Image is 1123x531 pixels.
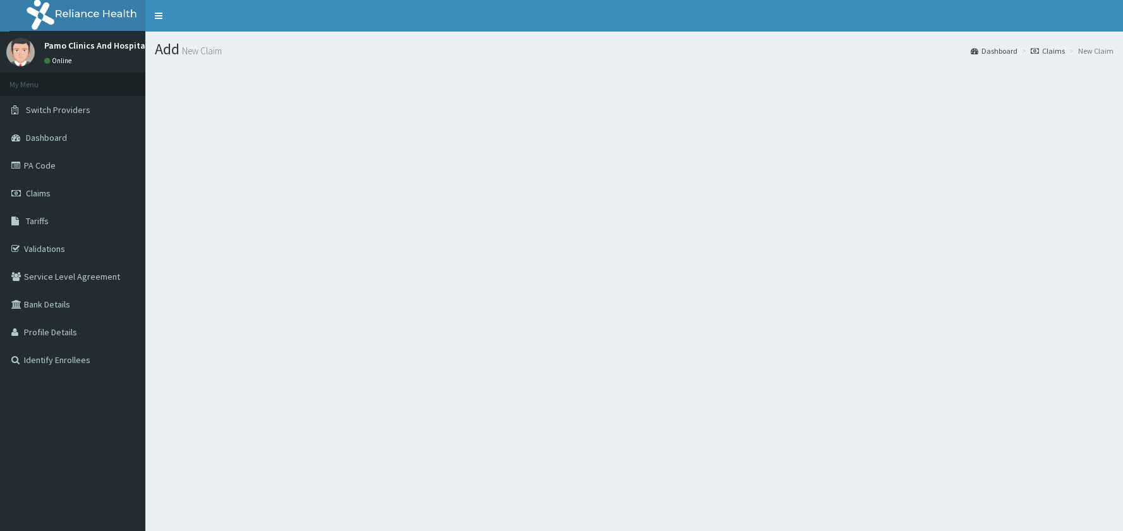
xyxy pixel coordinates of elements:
[44,41,148,50] p: Pamo Clinics And Hospital
[6,38,35,66] img: User Image
[26,188,51,199] span: Claims
[44,56,75,65] a: Online
[971,45,1017,56] a: Dashboard
[1031,45,1065,56] a: Claims
[179,46,222,56] small: New Claim
[155,41,1114,57] h1: Add
[1066,45,1114,56] li: New Claim
[26,215,49,227] span: Tariffs
[26,104,90,116] span: Switch Providers
[26,132,67,143] span: Dashboard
